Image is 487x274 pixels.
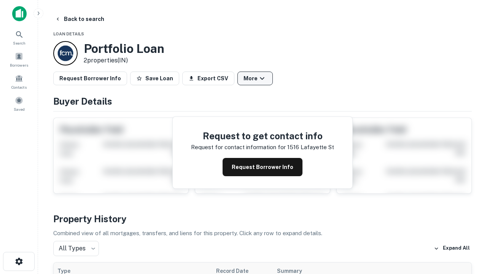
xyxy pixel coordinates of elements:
button: Save Loan [130,72,179,85]
p: 1516 lafayette st [287,143,334,152]
span: Contacts [11,84,27,90]
h4: Request to get contact info [191,129,334,143]
p: Request for contact information for [191,143,286,152]
button: Request Borrower Info [53,72,127,85]
a: Borrowers [2,49,36,70]
iframe: Chat Widget [449,189,487,225]
span: Loan Details [53,32,84,36]
span: Search [13,40,25,46]
h3: Portfolio Loan [84,41,164,56]
button: Request Borrower Info [223,158,302,176]
h4: Property History [53,212,472,226]
div: All Types [53,241,99,256]
button: Back to search [52,12,107,26]
button: Expand All [432,243,472,254]
a: Contacts [2,71,36,92]
p: 2 properties (IN) [84,56,164,65]
button: More [237,72,273,85]
span: Saved [14,106,25,112]
button: Export CSV [182,72,234,85]
h4: Buyer Details [53,94,472,108]
span: Borrowers [10,62,28,68]
a: Saved [2,93,36,114]
p: Combined view of all mortgages, transfers, and liens for this property. Click any row to expand d... [53,229,472,238]
img: capitalize-icon.png [12,6,27,21]
a: Search [2,27,36,48]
